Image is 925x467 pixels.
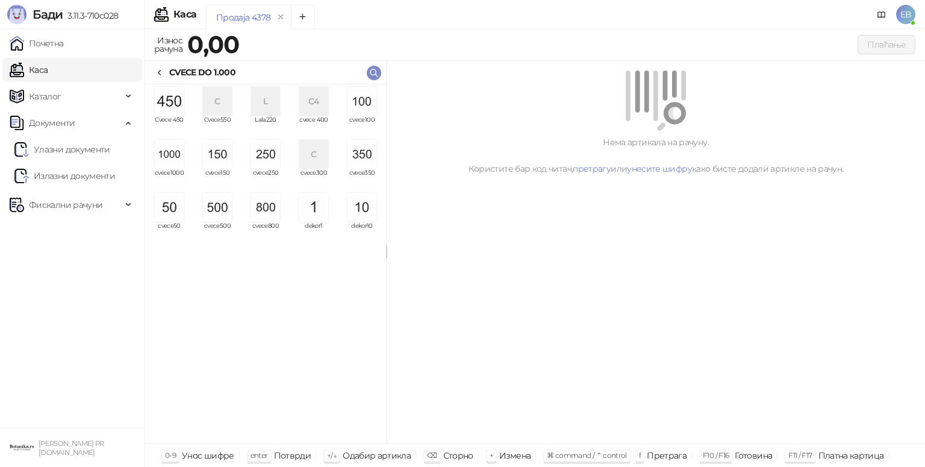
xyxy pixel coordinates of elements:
span: Cvece 450 [150,117,188,135]
span: Бади [33,7,63,22]
span: enter [251,451,268,460]
div: C [203,87,232,116]
span: cvece500 [198,223,237,241]
div: Потврди [274,448,311,463]
a: Излазни документи [14,164,115,188]
div: Платна картица [818,448,884,463]
img: Slika [347,140,376,169]
span: Фискални рачуни [29,193,102,217]
span: cvece 400 [294,117,333,135]
span: ↑/↓ [327,451,337,460]
span: Каталог [29,84,61,108]
span: ⌫ [427,451,437,460]
span: F11 / F17 [788,451,812,460]
div: C [299,140,328,169]
div: grid [145,84,386,443]
button: Плаћање [858,35,915,54]
span: f [639,451,641,460]
span: cvece1000 [150,170,188,188]
span: EB [896,5,915,24]
div: Унос шифре [182,448,234,463]
img: Slika [155,140,184,169]
div: Готовина [735,448,772,463]
img: Slika [203,140,232,169]
strong: 0,00 [187,30,239,59]
span: Cvece550 [198,117,237,135]
div: Сторно [443,448,473,463]
span: cvece100 [343,117,381,135]
div: Одабир артикла [343,448,411,463]
img: Slika [347,87,376,116]
div: Каса [173,10,196,19]
div: C4 [299,87,328,116]
img: Slika [203,193,232,222]
img: Slika [155,87,184,116]
div: L [251,87,280,116]
span: dekor1 [294,223,333,241]
span: cvece50 [150,223,188,241]
span: + [490,451,493,460]
span: F10 / F16 [703,451,729,460]
span: cvece150 [198,170,237,188]
img: Slika [299,193,328,222]
a: унесите шифру [627,163,692,174]
span: cvece350 [343,170,381,188]
a: Почетна [10,31,64,55]
div: Претрага [647,448,687,463]
div: Износ рачуна [152,33,185,57]
img: Logo [7,5,26,24]
span: ⌘ command / ⌃ control [547,451,627,460]
small: [PERSON_NAME] PR [DOMAIN_NAME] [39,439,104,457]
div: Продаја 4378 [216,11,270,24]
img: Slika [251,193,280,222]
div: Нема артикала на рачуну. Користите бар код читач, или како бисте додали артикле на рачун. [401,136,911,175]
span: cvece800 [246,223,285,241]
img: Slika [347,193,376,222]
a: Документација [872,5,891,24]
img: 64x64-companyLogo-0e2e8aaa-0bd2-431b-8613-6e3c65811325.png [10,436,34,460]
img: Slika [155,193,184,222]
a: Каса [10,58,48,82]
span: cvece250 [246,170,285,188]
span: dekor10 [343,223,381,241]
span: 3.11.3-710c028 [63,10,118,21]
span: Документи [29,111,75,135]
span: Lala220 [246,117,285,135]
a: претрагу [573,163,611,174]
button: Add tab [291,5,315,29]
img: Slika [251,140,280,169]
a: Ulazni dokumentiУлазни документи [14,137,110,161]
div: CVECE DO 1.000 [169,66,235,79]
span: cvece300 [294,170,333,188]
div: Измена [499,448,531,463]
span: 0-9 [165,451,176,460]
button: remove [273,12,288,22]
